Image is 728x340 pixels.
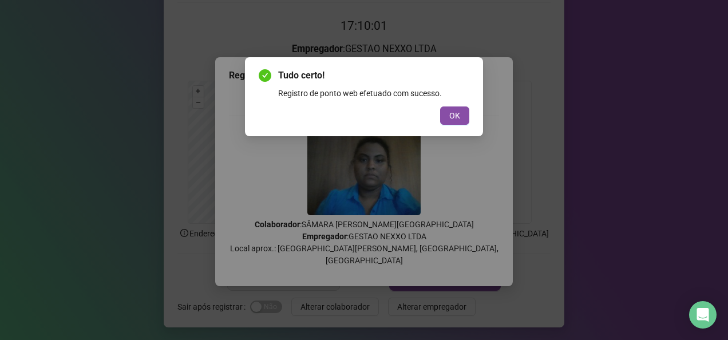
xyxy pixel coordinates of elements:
[259,69,271,82] span: check-circle
[689,301,717,329] div: Open Intercom Messenger
[278,69,469,82] span: Tudo certo!
[449,109,460,122] span: OK
[440,106,469,125] button: OK
[278,87,469,100] div: Registro de ponto web efetuado com sucesso.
